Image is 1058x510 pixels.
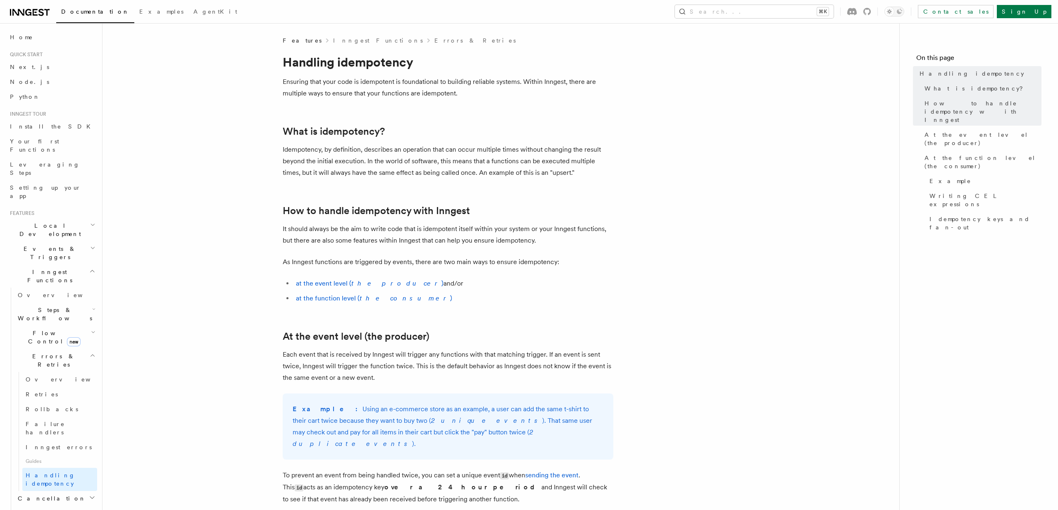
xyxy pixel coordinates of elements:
span: Python [10,93,40,100]
a: at the function level (the consumer) [296,294,452,302]
span: Events & Triggers [7,245,90,261]
span: Local Development [7,222,90,238]
a: Your first Functions [7,134,97,157]
a: Documentation [56,2,134,23]
p: It should always be the aim to write code that is idempotent itself within your system or your In... [283,223,613,246]
span: At the function level (the consumer) [925,154,1041,170]
button: Errors & Retries [14,349,97,372]
code: id [295,484,303,491]
div: Errors & Retries [14,372,97,491]
button: Local Development [7,218,97,241]
span: Setting up your app [10,184,81,199]
a: How to handle idempotency with Inngest [283,205,470,217]
span: Documentation [61,8,129,15]
span: Examples [139,8,183,15]
span: Inngest tour [7,111,46,117]
span: Inngest Functions [7,268,89,284]
a: at the event level (the producer) [296,279,443,287]
a: Home [7,30,97,45]
span: How to handle idempotency with Inngest [925,99,1041,124]
span: Leveraging Steps [10,161,80,176]
span: Example [929,177,971,185]
a: Failure handlers [22,417,97,440]
a: Inngest errors [22,440,97,455]
span: Flow Control [14,329,91,346]
button: Events & Triggers [7,241,97,265]
p: Each event that is received by Inngest will trigger any functions with that matching trigger. If ... [283,349,613,384]
a: Errors & Retries [434,36,516,45]
a: At the function level (the consumer) [921,150,1041,174]
li: and/or [293,278,613,289]
span: Rollbacks [26,406,78,412]
a: Overview [14,288,97,303]
a: What is idempotency? [283,126,385,137]
a: Contact sales [918,5,994,18]
kbd: ⌘K [817,7,829,16]
button: Toggle dark mode [884,7,904,17]
span: Next.js [10,64,49,70]
span: Errors & Retries [14,352,90,369]
span: AgentKit [193,8,237,15]
em: the consumer [360,294,450,302]
h1: Handling idempotency [283,55,613,69]
a: How to handle idempotency with Inngest [921,96,1041,127]
a: Example [926,174,1041,188]
p: Ensuring that your code is idempotent is foundational to building reliable systems. Within Innges... [283,76,613,99]
a: Python [7,89,97,104]
span: Cancellation [14,494,86,503]
span: Quick start [7,51,43,58]
span: Overview [18,292,103,298]
span: Idempotency keys and fan-out [929,215,1041,231]
span: Writing CEL expressions [929,192,1041,208]
a: Node.js [7,74,97,89]
span: Home [10,33,33,41]
p: As Inngest functions are triggered by events, there are two main ways to ensure idempotency: [283,256,613,268]
span: Handling idempotency [26,472,75,487]
em: 2 unique events [431,417,542,424]
button: Inngest Functions [7,265,97,288]
a: At the event level (the producer) [921,127,1041,150]
span: Steps & Workflows [14,306,92,322]
span: new [67,337,81,346]
p: Using an e-commerce store as an example, a user can add the same t-shirt to their cart twice beca... [293,403,603,450]
a: Setting up your app [7,180,97,203]
span: Inngest errors [26,444,92,450]
a: sending the event [525,471,579,479]
span: Install the SDK [10,123,95,130]
span: Features [7,210,34,217]
a: Writing CEL expressions [926,188,1041,212]
strong: Example: [293,405,362,413]
a: Leveraging Steps [7,157,97,180]
span: Failure handlers [26,421,65,436]
a: Rollbacks [22,402,97,417]
span: Node.js [10,79,49,85]
a: Install the SDK [7,119,97,134]
button: Flow Controlnew [14,326,97,349]
span: Guides [22,455,97,468]
a: Idempotency keys and fan-out [926,212,1041,235]
a: Overview [22,372,97,387]
span: At the event level (the producer) [925,131,1041,147]
a: Sign Up [997,5,1051,18]
em: the producer [351,279,441,287]
a: AgentKit [188,2,242,22]
a: Inngest Functions [333,36,423,45]
a: What is idempotency? [921,81,1041,96]
a: Handling idempotency [916,66,1041,81]
a: Retries [22,387,97,402]
button: Cancellation [14,491,97,506]
p: To prevent an event from being handled twice, you can set a unique event when . This acts as an i... [283,469,613,505]
span: What is idempotency? [925,84,1029,93]
p: Idempotency, by definition, describes an operation that can occur multiple times without changing... [283,144,613,179]
strong: over a 24 hour period [384,483,541,491]
span: Handling idempotency [920,69,1024,78]
button: Steps & Workflows [14,303,97,326]
button: Search...⌘K [675,5,834,18]
code: id [500,472,509,479]
a: Examples [134,2,188,22]
a: At the event level (the producer) [283,331,429,342]
span: Retries [26,391,58,398]
h4: On this page [916,53,1041,66]
span: Features [283,36,322,45]
span: Your first Functions [10,138,59,153]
